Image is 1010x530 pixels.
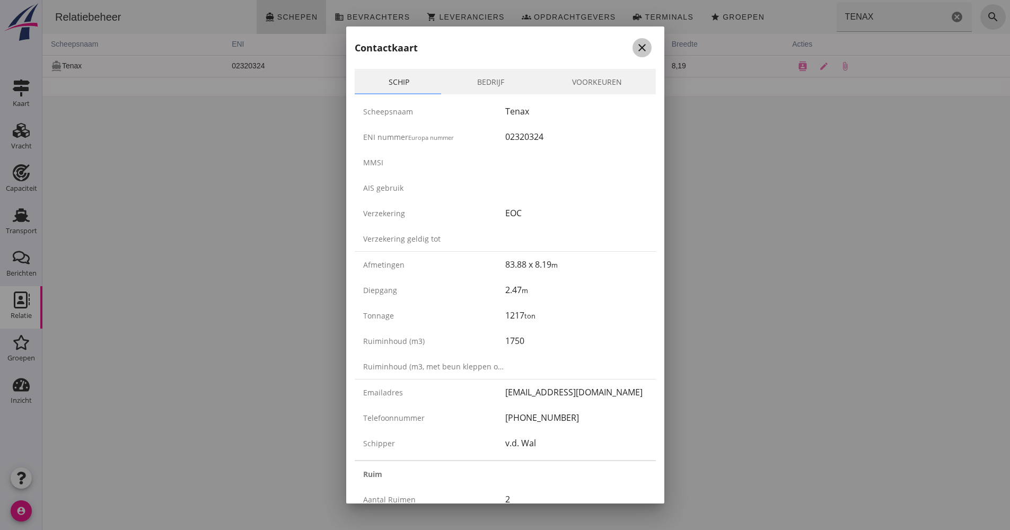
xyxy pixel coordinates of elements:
[321,34,415,55] th: ton
[524,311,535,321] small: ton
[363,387,505,398] div: Emailadres
[668,12,678,22] i: star
[505,493,647,506] div: 2
[363,335,505,347] div: Ruiminhoud (m3)
[505,284,647,296] div: 2.47
[181,55,321,77] td: 02320324
[908,11,921,23] i: Wis Zoeken...
[505,309,647,322] div: 1217
[538,69,656,94] a: Voorkeuren
[304,13,367,21] span: Bevrachters
[479,12,489,22] i: groups
[363,412,505,423] div: Telefoonnummer
[491,13,574,21] span: Opdrachtgevers
[505,130,647,143] div: 02320324
[363,494,416,505] span: Aantal ruimen
[4,10,87,24] div: Relatiebeheer
[363,469,382,480] strong: Ruim
[510,34,621,55] th: lengte
[505,334,647,347] div: 1750
[292,12,302,22] i: business
[234,13,276,21] span: Schepen
[355,41,418,55] h2: Contactkaart
[777,61,786,71] i: edit
[443,69,538,94] a: Bedrijf
[741,34,968,55] th: acties
[636,41,648,54] i: close
[408,134,454,142] small: Europa nummer
[505,386,647,399] div: [EMAIL_ADDRESS][DOMAIN_NAME]
[756,61,765,71] i: contacts
[602,13,651,21] span: Terminals
[8,60,20,72] i: directions_boat
[551,260,558,270] small: m
[363,285,505,296] div: Diepgang
[505,411,647,424] div: [PHONE_NUMBER]
[363,310,505,321] div: Tonnage
[363,131,505,143] div: ENI nummer
[505,207,647,219] div: EOC
[321,55,415,77] td: 1217
[415,34,509,55] th: m3
[510,55,621,77] td: 83,88
[384,12,394,22] i: shopping_cart
[522,286,528,295] small: m
[505,105,647,118] div: Tenax
[415,55,509,77] td: 1750
[363,182,505,193] div: AIS gebruik
[181,34,321,55] th: ENI
[363,361,505,372] div: Ruiminhoud (m3, met beun kleppen open)
[363,259,505,270] div: Afmetingen
[798,61,807,71] i: attach_file
[590,12,600,22] i: front_loader
[621,55,742,77] td: 8,19
[363,208,505,219] div: Verzekering
[363,106,505,117] div: Scheepsnaam
[223,12,232,22] i: directions_boat
[396,13,462,21] span: Leveranciers
[363,157,505,168] div: MMSI
[621,34,742,55] th: breedte
[363,438,505,449] div: Schipper
[505,258,647,271] div: 83.88 x 8.19
[680,13,722,21] span: Groepen
[505,437,647,449] div: v.d. Wal
[363,233,505,244] div: Verzekering geldig tot
[944,11,957,23] i: search
[355,69,443,94] a: Schip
